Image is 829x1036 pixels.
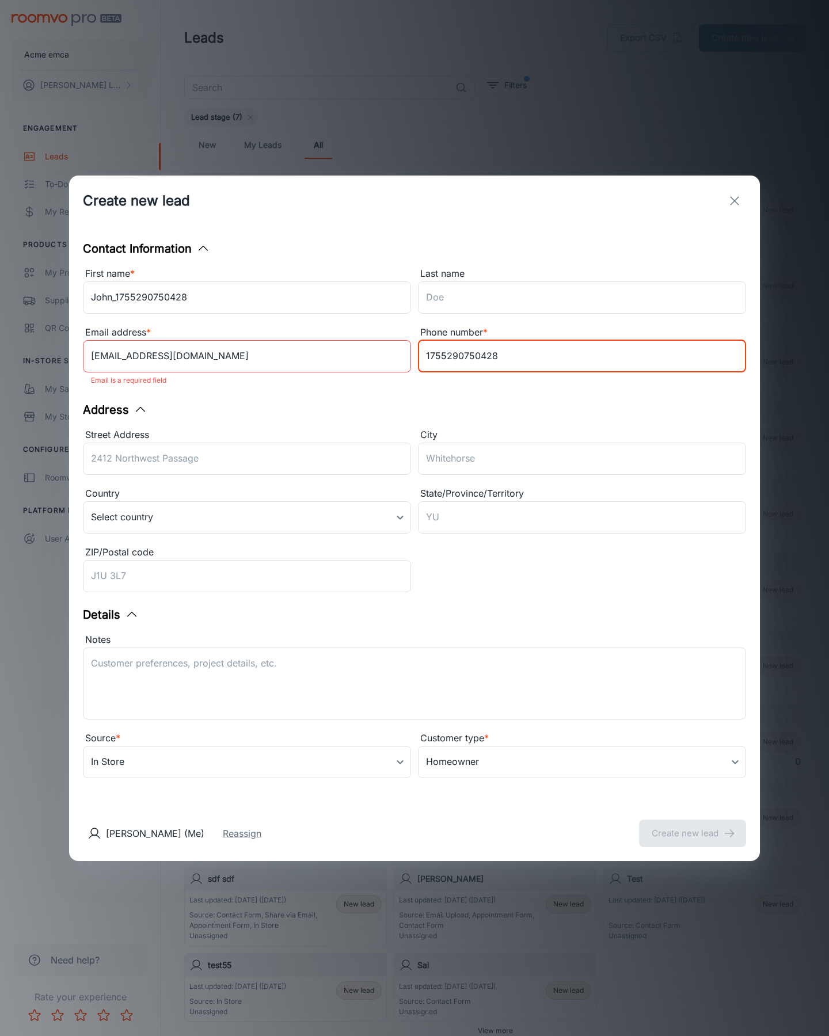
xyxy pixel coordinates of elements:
div: In Store [83,746,411,778]
div: Customer type [418,731,746,746]
div: Notes [83,633,746,647]
input: myname@example.com [83,340,411,372]
div: Source [83,731,411,746]
div: Phone number [418,325,746,340]
button: Address [83,401,147,418]
input: Doe [418,281,746,314]
h1: Create new lead [83,191,190,211]
input: J1U 3L7 [83,560,411,592]
input: 2412 Northwest Passage [83,443,411,475]
button: Details [83,606,139,623]
input: +1 439-123-4567 [418,340,746,372]
div: City [418,428,746,443]
div: Select country [83,501,411,534]
div: Country [83,486,411,501]
div: State/Province/Territory [418,486,746,501]
div: Homeowner [418,746,746,778]
p: [PERSON_NAME] (Me) [106,826,204,840]
p: Email is a required field [91,374,403,387]
div: Street Address [83,428,411,443]
button: Reassign [223,826,261,840]
input: Whitehorse [418,443,746,475]
input: YU [418,501,746,534]
button: Contact Information [83,240,210,257]
div: Email address [83,325,411,340]
div: ZIP/Postal code [83,545,411,560]
input: John [83,281,411,314]
button: exit [723,189,746,212]
div: Last name [418,266,746,281]
div: First name [83,266,411,281]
